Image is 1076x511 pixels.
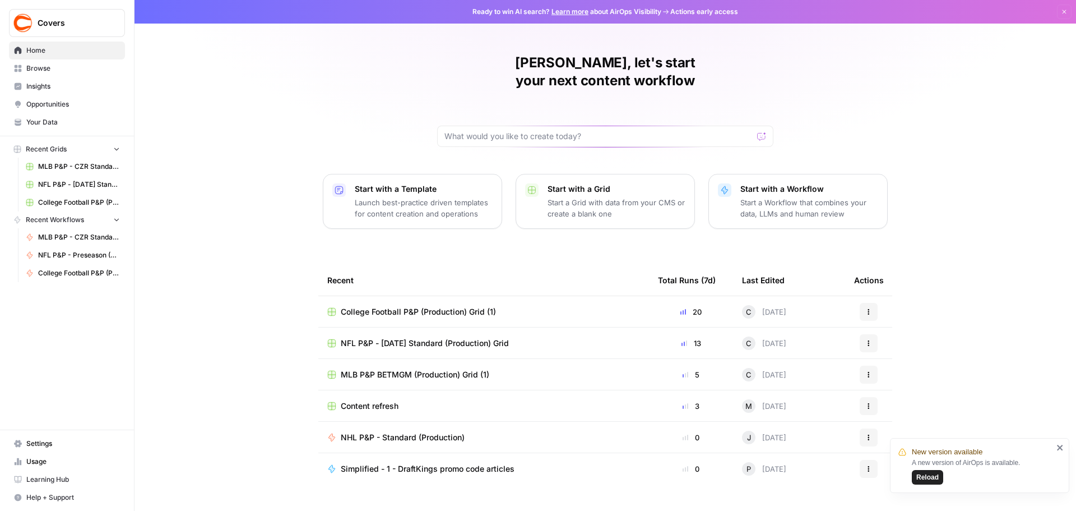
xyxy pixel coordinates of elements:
span: NHL P&P - Standard (Production) [341,432,465,443]
span: P [746,463,751,475]
a: Learn more [551,7,588,16]
span: Recent Grids [26,144,67,154]
div: 20 [658,306,724,317]
button: Start with a TemplateLaunch best-practice driven templates for content creation and operations [323,174,502,229]
div: [DATE] [742,431,786,444]
div: 3 [658,400,724,412]
a: MLB P&P BETMGM (Production) Grid (1) [327,369,640,380]
a: MLB P&P - CZR Standard (Production) Grid [21,158,125,176]
span: Ready to win AI search? about AirOps Visibility [472,7,661,17]
span: Usage [26,457,120,467]
p: Start with a Grid [548,183,685,195]
button: Start with a GridStart a Grid with data from your CMS or create a blank one [516,174,695,229]
span: College Football P&P (Production) [38,268,120,278]
span: Covers [38,17,105,29]
a: College Football P&P (Production) Grid (1) [21,194,125,211]
p: Start with a Template [355,183,493,195]
div: [DATE] [742,305,786,319]
span: C [746,338,752,349]
a: Learning Hub [9,471,125,489]
a: College Football P&P (Production) [21,264,125,282]
span: Your Data [26,117,120,127]
span: NFL P&P - [DATE] Standard (Production) Grid [38,179,120,190]
div: 0 [658,463,724,475]
div: [DATE] [742,337,786,350]
input: What would you like to create today? [444,131,753,142]
div: [DATE] [742,462,786,476]
a: NFL P&P - [DATE] Standard (Production) Grid [21,176,125,194]
div: [DATE] [742,399,786,413]
div: Last Edited [742,265,785,296]
div: [DATE] [742,368,786,381]
span: M [745,400,752,412]
span: C [746,306,752,317]
span: Learning Hub [26,475,120,485]
button: Reload [912,470,943,485]
span: Content refresh [341,400,398,412]
span: Insights [26,81,120,91]
span: Reload [916,472,939,482]
a: Settings [9,435,125,453]
span: C [746,369,752,380]
a: Your Data [9,113,125,131]
span: MLB P&P - CZR Standard (Production) Grid [38,162,120,172]
span: J [747,432,751,443]
span: Home [26,45,120,56]
a: MLB P&P - CZR Standard (Production) [21,228,125,246]
div: Actions [854,265,884,296]
button: Recent Workflows [9,211,125,228]
a: Simplified - 1 - DraftKings promo code articles [327,463,640,475]
a: Home [9,42,125,59]
span: College Football P&P (Production) Grid (1) [341,306,496,317]
a: Usage [9,453,125,471]
div: 13 [658,338,724,349]
span: Browse [26,63,120,73]
div: 0 [658,432,724,443]
a: Content refresh [327,400,640,412]
button: Recent Grids [9,141,125,158]
a: Insights [9,77,125,95]
p: Start a Workflow that combines your data, LLMs and human review [740,197,878,219]
span: College Football P&P (Production) Grid (1) [38,197,120,208]
span: MLB P&P - CZR Standard (Production) [38,232,120,242]
div: Recent [327,265,640,296]
a: Opportunities [9,95,125,113]
span: New version available [912,446,982,458]
a: NFL P&P - [DATE] Standard (Production) Grid [327,338,640,349]
span: MLB P&P BETMGM (Production) Grid (1) [341,369,489,380]
span: Simplified - 1 - DraftKings promo code articles [341,463,514,475]
span: NFL P&P - Preseason (Production) [38,250,120,260]
span: Help + Support [26,492,120,503]
a: College Football P&P (Production) Grid (1) [327,306,640,317]
span: Settings [26,439,120,449]
div: 5 [658,369,724,380]
img: Covers Logo [13,13,33,33]
p: Start a Grid with data from your CMS or create a blank one [548,197,685,219]
a: Browse [9,59,125,77]
a: NFL P&P - Preseason (Production) [21,246,125,264]
button: Start with a WorkflowStart a Workflow that combines your data, LLMs and human review [708,174,888,229]
p: Start with a Workflow [740,183,878,195]
button: close [1056,443,1064,452]
span: Recent Workflows [26,215,84,225]
div: A new version of AirOps is available. [912,458,1053,485]
span: Actions early access [670,7,738,17]
p: Launch best-practice driven templates for content creation and operations [355,197,493,219]
span: Opportunities [26,99,120,109]
button: Help + Support [9,489,125,507]
h1: [PERSON_NAME], let's start your next content workflow [437,54,773,90]
button: Workspace: Covers [9,9,125,37]
div: Total Runs (7d) [658,265,716,296]
a: NHL P&P - Standard (Production) [327,432,640,443]
span: NFL P&P - [DATE] Standard (Production) Grid [341,338,509,349]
